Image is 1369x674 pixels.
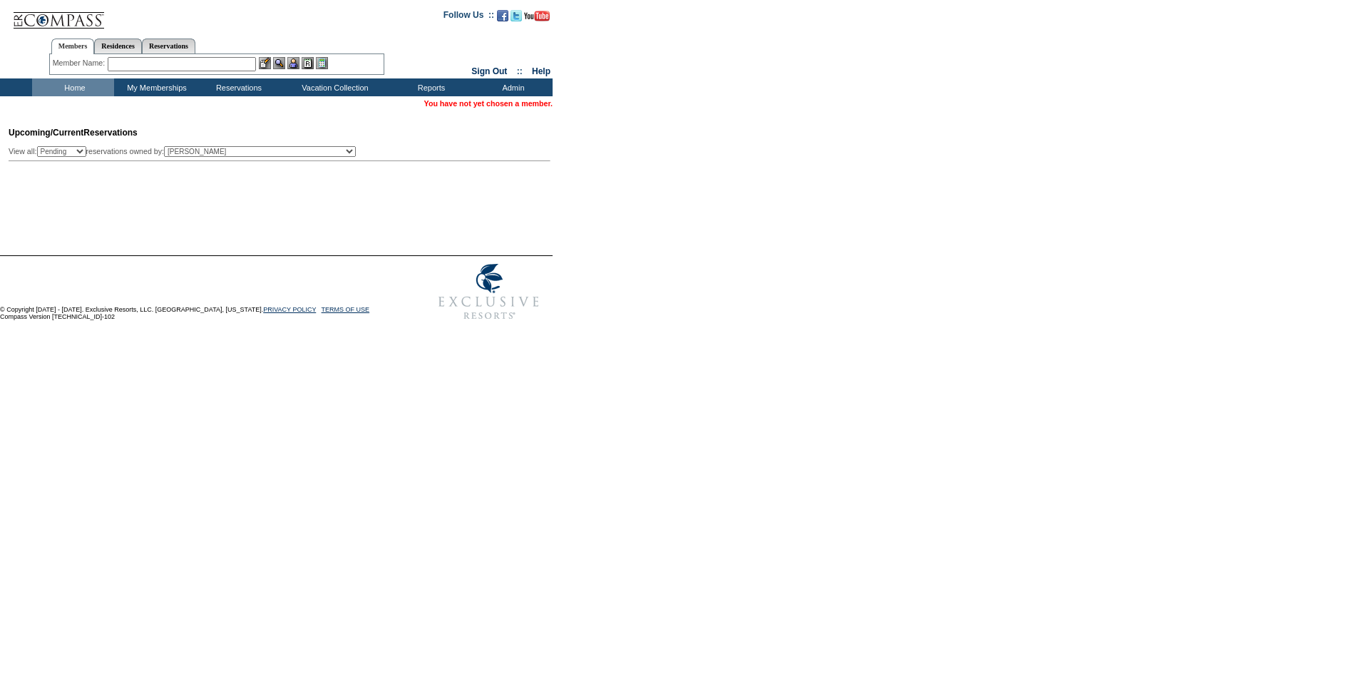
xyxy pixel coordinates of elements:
[53,57,108,69] div: Member Name:
[287,57,299,69] img: Impersonate
[471,78,553,96] td: Admin
[273,57,285,69] img: View
[9,128,83,138] span: Upcoming/Current
[524,11,550,21] img: Subscribe to our YouTube Channel
[196,78,278,96] td: Reservations
[443,9,494,26] td: Follow Us ::
[94,39,142,53] a: Residences
[316,57,328,69] img: b_calculator.gif
[263,306,316,313] a: PRIVACY POLICY
[142,39,195,53] a: Reservations
[114,78,196,96] td: My Memberships
[497,14,508,23] a: Become our fan on Facebook
[302,57,314,69] img: Reservations
[389,78,471,96] td: Reports
[32,78,114,96] td: Home
[524,14,550,23] a: Subscribe to our YouTube Channel
[51,39,95,54] a: Members
[9,128,138,138] span: Reservations
[511,10,522,21] img: Follow us on Twitter
[9,146,362,157] div: View all: reservations owned by:
[278,78,389,96] td: Vacation Collection
[259,57,271,69] img: b_edit.gif
[532,66,550,76] a: Help
[511,14,522,23] a: Follow us on Twitter
[424,99,553,108] span: You have not yet chosen a member.
[322,306,370,313] a: TERMS OF USE
[471,66,507,76] a: Sign Out
[497,10,508,21] img: Become our fan on Facebook
[425,256,553,327] img: Exclusive Resorts
[517,66,523,76] span: ::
